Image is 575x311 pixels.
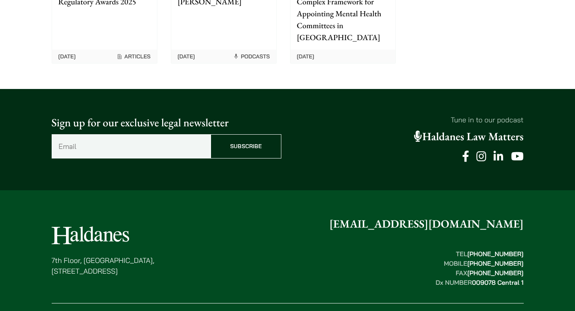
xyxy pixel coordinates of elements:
[52,134,211,158] input: Email
[467,259,524,267] mark: [PHONE_NUMBER]
[297,53,314,60] time: [DATE]
[329,217,524,231] a: [EMAIL_ADDRESS][DOMAIN_NAME]
[52,226,129,244] img: Logo of Haldanes
[436,250,523,286] strong: TEL MOBILE FAX Dx NUMBER
[233,53,270,60] span: Podcasts
[294,114,524,125] p: Tune in to our podcast
[467,250,524,258] mark: [PHONE_NUMBER]
[52,255,155,276] p: 7th Floor, [GEOGRAPHIC_DATA], [STREET_ADDRESS]
[52,114,281,131] p: Sign up for our exclusive legal newsletter
[58,53,76,60] time: [DATE]
[467,269,524,277] mark: [PHONE_NUMBER]
[472,278,523,286] mark: 009078 Central 1
[178,53,195,60] time: [DATE]
[116,53,151,60] span: Articles
[414,129,524,144] a: Haldanes Law Matters
[211,134,281,158] input: Subscribe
